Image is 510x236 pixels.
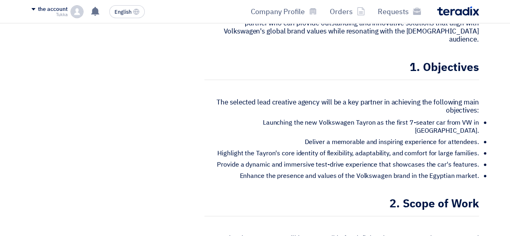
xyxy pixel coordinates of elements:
[304,137,479,147] font: Deliver a memorable and inspiring experience for attendees.
[217,160,479,169] font: Provide a dynamic and immersive test-drive experience that showcases the car's features.
[410,59,479,76] font: 1. Objectives
[114,8,131,16] font: English
[239,171,479,181] font: Enhance the presence and values ​​of the Volkswagen brand in the Egyptian market.
[263,118,479,136] font: Launching the new Volkswagen Tayron as the first 7-seater car from VW in [GEOGRAPHIC_DATA].
[251,6,305,17] font: Company Profile
[216,97,479,115] font: The selected lead creative agency will be a key partner in achieving the following main objectives:
[56,11,68,18] font: Tukka
[71,5,83,18] img: profile_test.png
[378,6,409,17] font: Requests
[38,5,68,13] font: the account
[109,5,145,18] button: English
[389,195,479,212] font: 2. Scope of Work
[330,6,353,17] font: Orders
[323,2,371,21] a: Orders
[437,6,479,16] img: Teradix logo
[217,148,479,158] font: Highlight the Tayron's core identity of flexibility, adaptability, and comfort for large families.
[371,2,427,21] a: Requests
